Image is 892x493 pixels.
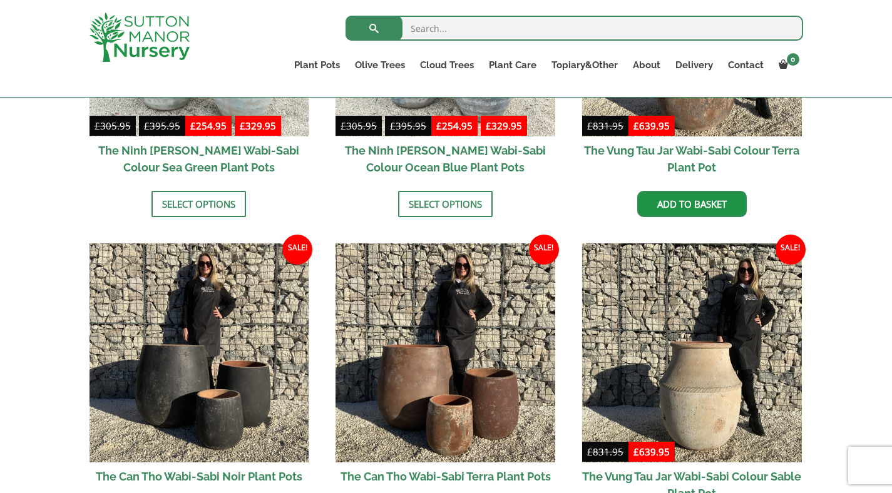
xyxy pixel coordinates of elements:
h2: The Can Tho Wabi-Sabi Terra Plant Pots [336,462,555,490]
ins: - [431,118,527,136]
span: £ [436,119,442,132]
span: £ [240,119,245,132]
a: Sale! The Can Tho Wabi-Sabi Noir Plant Pots [90,243,309,491]
ins: - [185,118,281,136]
a: Topiary&Other [544,56,625,74]
a: Add to basket: “The Vung Tau Jar Wabi-Sabi Colour Terra Plant Pot” [637,191,747,217]
span: £ [587,445,593,458]
img: The Can Tho Wabi-Sabi Noir Plant Pots [90,243,309,463]
span: Sale! [529,235,559,265]
a: Select options for “The Ninh Binh Wabi-Sabi Colour Sea Green Plant Pots” [151,191,246,217]
a: Select options for “The Ninh Binh Wabi-Sabi Colour Ocean Blue Plant Pots” [398,191,493,217]
h2: The Vung Tau Jar Wabi-Sabi Colour Terra Plant Pot [582,136,802,181]
span: £ [587,119,593,132]
a: Contact [720,56,771,74]
a: 0 [771,56,803,74]
img: logo [90,13,190,62]
a: Sale! The Can Tho Wabi-Sabi Terra Plant Pots [336,243,555,491]
del: - [90,118,185,136]
h2: The Ninh [PERSON_NAME] Wabi-Sabi Colour Ocean Blue Plant Pots [336,136,555,181]
bdi: 639.95 [633,445,670,458]
span: £ [633,119,639,132]
span: £ [144,119,150,132]
bdi: 305.95 [341,119,377,132]
bdi: 639.95 [633,119,670,132]
span: £ [633,445,639,458]
bdi: 395.95 [390,119,426,132]
span: £ [190,119,196,132]
a: Delivery [668,56,720,74]
bdi: 329.95 [240,119,276,132]
span: Sale! [776,235,806,265]
bdi: 329.95 [486,119,522,132]
span: Sale! [282,235,312,265]
bdi: 254.95 [190,119,227,132]
bdi: 305.95 [95,119,131,132]
h2: The Ninh [PERSON_NAME] Wabi-Sabi Colour Sea Green Plant Pots [90,136,309,181]
a: Plant Care [481,56,544,74]
a: Olive Trees [347,56,413,74]
span: £ [486,119,491,132]
span: £ [95,119,100,132]
input: Search... [346,16,803,41]
a: About [625,56,668,74]
img: The Can Tho Wabi-Sabi Terra Plant Pots [336,243,555,463]
bdi: 395.95 [144,119,180,132]
bdi: 254.95 [436,119,473,132]
span: 0 [787,53,799,66]
a: Plant Pots [287,56,347,74]
a: Cloud Trees [413,56,481,74]
span: £ [390,119,396,132]
h2: The Can Tho Wabi-Sabi Noir Plant Pots [90,462,309,490]
span: £ [341,119,346,132]
del: - [336,118,431,136]
img: The Vung Tau Jar Wabi-Sabi Colour Sable Plant Pot [582,243,802,463]
bdi: 831.95 [587,445,623,458]
bdi: 831.95 [587,119,623,132]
